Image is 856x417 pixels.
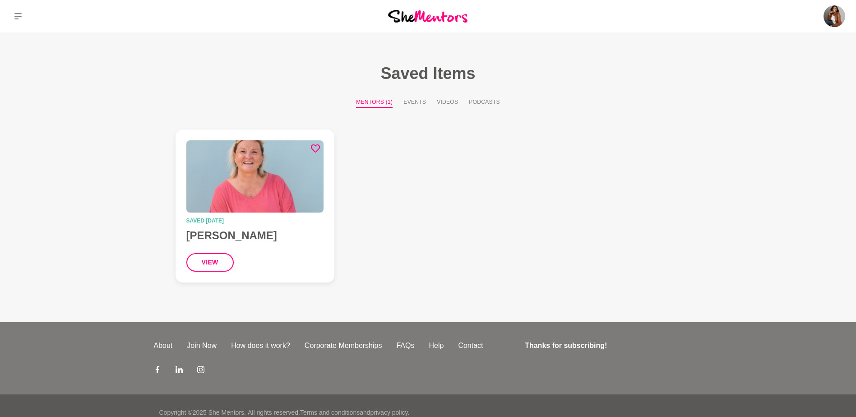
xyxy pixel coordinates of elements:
button: Mentors (1) [356,98,393,108]
button: Events [403,98,426,108]
time: Saved [DATE] [186,218,324,223]
a: Sandy HanrahanSaved [DATE][PERSON_NAME]view [176,130,334,283]
h4: Thanks for subscribing! [525,340,697,351]
img: Orine Silveira-McCuskey [824,5,845,27]
button: Podcasts [469,98,500,108]
a: Corporate Memberships [297,340,389,351]
a: About [147,340,180,351]
a: Help [421,340,451,351]
a: Contact [451,340,490,351]
a: LinkedIn [176,366,183,376]
a: How does it work? [224,340,297,351]
a: Instagram [197,366,204,376]
h1: Saved Items [154,63,703,83]
a: FAQs [389,340,421,351]
a: Terms and conditions [300,409,360,416]
a: Facebook [154,366,161,376]
button: view [186,253,234,272]
img: Sandy Hanrahan [186,140,324,213]
img: She Mentors Logo [388,10,467,22]
button: Videos [437,98,458,108]
a: privacy policy [370,409,408,416]
h4: [PERSON_NAME] [186,229,324,242]
a: Join Now [180,340,224,351]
